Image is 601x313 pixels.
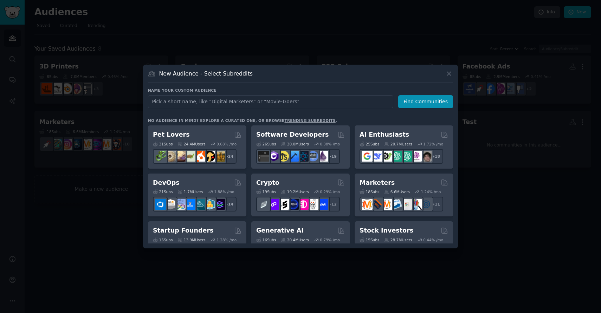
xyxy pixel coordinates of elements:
img: 0xPolygon [268,199,279,210]
img: MarketingResearch [411,199,422,210]
h2: Pet Lovers [153,130,190,139]
div: + 19 [325,149,340,164]
img: cockatiel [194,151,205,162]
img: leopardgeckos [175,151,186,162]
h2: Stock Investors [360,226,413,235]
div: 20.7M Users [384,142,412,146]
h2: Crypto [256,178,279,187]
div: 16 Sub s [256,237,276,242]
div: 19 Sub s [256,189,276,194]
img: Emailmarketing [391,199,402,210]
img: ballpython [165,151,176,162]
img: turtle [185,151,195,162]
a: trending subreddits [284,118,335,123]
div: 25 Sub s [360,142,379,146]
img: DeepSeek [371,151,382,162]
img: OpenAIDev [411,151,422,162]
h2: Generative AI [256,226,304,235]
div: + 12 [325,197,340,211]
div: 0.44 % /mo [423,237,443,242]
img: platformengineering [194,199,205,210]
img: ethstaker [278,199,289,210]
h3: New Audience - Select Subreddits [159,70,253,77]
div: 0.38 % /mo [320,142,340,146]
img: azuredevops [155,199,166,210]
div: 30.0M Users [281,142,309,146]
div: 6.6M Users [384,189,410,194]
div: 1.28 % /mo [217,237,237,242]
img: reactnative [298,151,309,162]
img: bigseo [371,199,382,210]
img: chatgpt_promptDesign [391,151,402,162]
img: defiblockchain [298,199,309,210]
button: Find Communities [398,95,453,108]
div: 1.88 % /mo [214,189,234,194]
img: ethfinance [258,199,269,210]
img: software [258,151,269,162]
div: 0.29 % /mo [320,189,340,194]
div: + 24 [222,149,237,164]
img: dogbreed [214,151,225,162]
div: 15 Sub s [360,237,379,242]
img: DevOpsLinks [185,199,195,210]
div: 0.79 % /mo [320,237,340,242]
img: Docker_DevOps [175,199,186,210]
img: defi_ [317,199,328,210]
div: + 14 [222,197,237,211]
div: 21 Sub s [153,189,173,194]
img: AskMarketing [381,199,392,210]
div: 1.24 % /mo [421,189,441,194]
img: AWS_Certified_Experts [165,199,176,210]
img: AItoolsCatalog [381,151,392,162]
img: ArtificalIntelligence [421,151,432,162]
img: web3 [288,199,299,210]
div: 13.9M Users [177,237,205,242]
div: 1.72 % /mo [423,142,443,146]
img: iOSProgramming [288,151,299,162]
div: 26 Sub s [256,142,276,146]
img: PetAdvice [204,151,215,162]
img: CryptoNews [308,199,318,210]
img: content_marketing [362,199,373,210]
div: 16 Sub s [153,237,173,242]
div: + 18 [428,149,443,164]
img: elixir [317,151,328,162]
div: No audience in mind? Explore a curated one, or browse . [148,118,337,123]
div: 19.2M Users [281,189,309,194]
img: learnjavascript [278,151,289,162]
img: AskComputerScience [308,151,318,162]
h2: AI Enthusiasts [360,130,409,139]
h2: DevOps [153,178,180,187]
img: herpetology [155,151,166,162]
h2: Startup Founders [153,226,213,235]
img: csharp [268,151,279,162]
h2: Software Developers [256,130,329,139]
div: 18 Sub s [360,189,379,194]
input: Pick a short name, like "Digital Marketers" or "Movie-Goers" [148,95,393,108]
div: 28.7M Users [384,237,412,242]
div: 31 Sub s [153,142,173,146]
div: + 11 [428,197,443,211]
div: 1.7M Users [177,189,203,194]
img: GoogleGeminiAI [362,151,373,162]
div: 24.4M Users [177,142,205,146]
img: OnlineMarketing [421,199,432,210]
h3: Name your custom audience [148,88,453,93]
div: 0.68 % /mo [217,142,237,146]
img: aws_cdk [204,199,215,210]
img: PlatformEngineers [214,199,225,210]
img: chatgpt_prompts_ [401,151,412,162]
img: googleads [401,199,412,210]
h2: Marketers [360,178,395,187]
div: 20.4M Users [281,237,309,242]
